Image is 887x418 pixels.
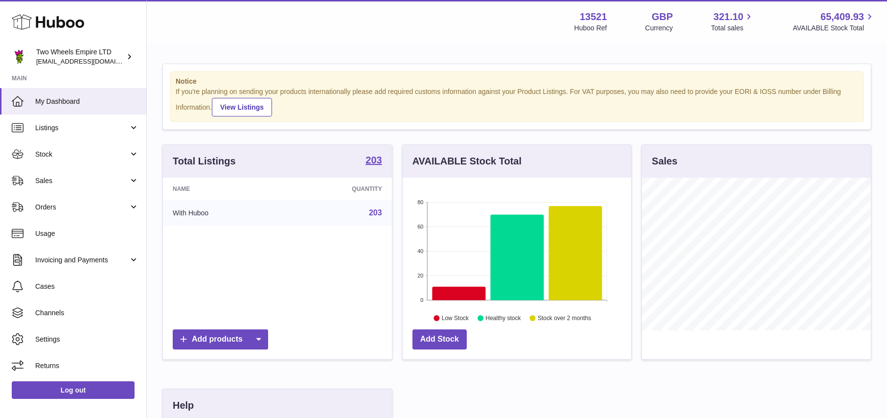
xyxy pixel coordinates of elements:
span: Cases [35,282,139,291]
h3: Total Listings [173,155,236,168]
span: My Dashboard [35,97,139,106]
text: 0 [420,297,423,303]
span: Listings [35,123,129,133]
strong: 203 [365,155,382,165]
a: Add Stock [412,329,467,349]
a: Add products [173,329,268,349]
span: 65,409.93 [820,10,864,23]
strong: 13521 [580,10,607,23]
div: If you're planning on sending your products internationally please add required customs informati... [176,87,858,116]
strong: Notice [176,77,858,86]
span: [EMAIL_ADDRESS][DOMAIN_NAME] [36,57,144,65]
span: AVAILABLE Stock Total [793,23,875,33]
span: Usage [35,229,139,238]
a: 65,409.93 AVAILABLE Stock Total [793,10,875,33]
span: Returns [35,361,139,371]
a: Log out [12,381,135,399]
text: 60 [417,224,423,230]
text: 20 [417,273,423,279]
span: Total sales [711,23,754,33]
h3: AVAILABLE Stock Total [412,155,522,168]
th: Quantity [284,178,392,200]
span: Orders [35,203,129,212]
span: Stock [35,150,129,159]
text: Healthy stock [485,315,521,322]
img: justas@twowheelsempire.com [12,49,26,64]
text: Stock over 2 months [538,315,591,322]
div: Two Wheels Empire LTD [36,47,124,66]
strong: GBP [652,10,673,23]
a: 321.10 Total sales [711,10,754,33]
td: With Huboo [163,200,284,226]
span: 321.10 [713,10,743,23]
div: Currency [645,23,673,33]
h3: Sales [652,155,677,168]
text: 40 [417,248,423,254]
a: View Listings [212,98,272,116]
h3: Help [173,399,194,412]
span: Sales [35,176,129,186]
span: Settings [35,335,139,344]
div: Huboo Ref [574,23,607,33]
span: Channels [35,308,139,318]
text: Low Stock [442,315,469,322]
a: 203 [369,209,382,217]
text: 80 [417,199,423,205]
span: Invoicing and Payments [35,255,129,265]
a: 203 [365,155,382,167]
th: Name [163,178,284,200]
